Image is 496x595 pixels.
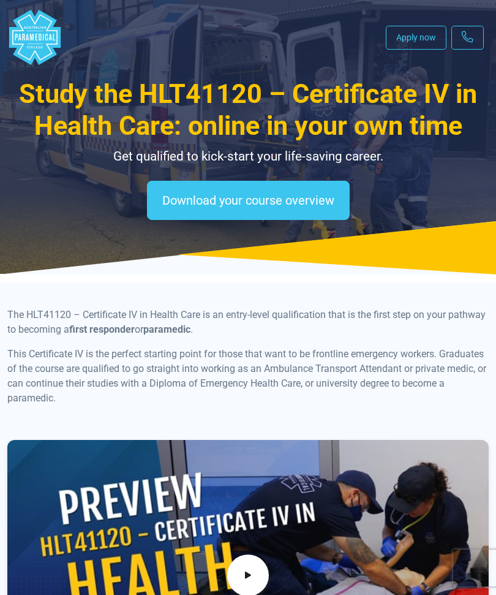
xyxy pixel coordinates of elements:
[143,324,190,335] b: paramedic
[135,324,143,335] span: or
[69,324,135,335] b: first responder
[19,78,477,142] span: Study the HLT41120 – Certificate IV in Health Care: online in your own time
[7,309,486,335] span: The HLT41120 – Certificate IV in Health Care is an entry-level qualification that is the first st...
[7,348,486,404] span: This Certificate IV is the perfect starting point for those that want to be frontline emergency w...
[147,181,350,220] a: Download your course overview
[190,324,193,335] span: .
[113,149,383,164] span: Get qualified to kick-start your life-saving career.
[7,10,62,65] div: Australian Paramedical College
[386,26,446,50] a: Apply now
